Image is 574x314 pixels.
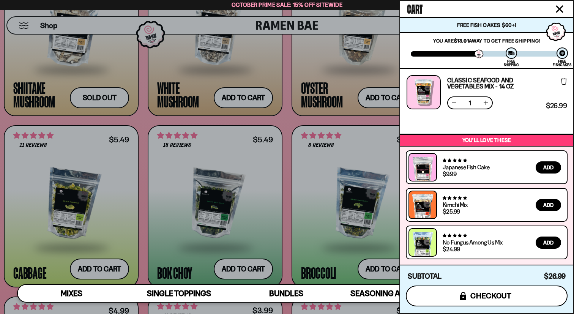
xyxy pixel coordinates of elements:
span: 4.82 stars [443,233,467,238]
span: 1 [464,100,476,106]
span: 4.76 stars [443,196,467,200]
span: Add [543,165,553,170]
span: checkout [470,292,512,300]
button: checkout [406,286,568,306]
span: Single Toppings [147,289,211,298]
button: Close cart [554,3,565,15]
span: Add [543,202,553,208]
span: $26.99 [544,272,566,281]
a: Single Toppings [125,285,233,302]
span: October Prime Sale: 15% off Sitewide [232,1,342,8]
p: You’ll love these [402,137,571,144]
div: $9.99 [443,171,456,177]
span: Add [543,240,553,245]
a: Kimchi Mix [443,201,467,208]
span: Free Fish Cakes $60+! [457,22,516,28]
button: Add [536,161,561,174]
h4: Subtotal [408,273,442,280]
div: Free Shipping [504,60,519,66]
a: Mixes [18,285,125,302]
div: $25.99 [443,208,460,215]
a: Japanese Fish Cake [443,163,489,171]
span: Mixes [61,289,82,298]
a: Classic Seafood and Vegetables Mix - 14 OZ [447,77,543,89]
span: Seasoning and Sauce [350,289,437,298]
p: You are away to get Free Shipping! [411,38,563,44]
strong: $13.01 [454,38,469,44]
div: Free Fishcakes [553,60,571,66]
a: Bundles [233,285,340,302]
button: Add [536,199,561,211]
span: Cart [407,0,423,16]
span: Bundles [269,289,303,298]
a: No Fungus Among Us Mix [443,238,503,246]
span: $26.99 [546,103,567,109]
div: $24.99 [443,246,460,252]
span: 4.77 stars [443,158,467,163]
button: Add [536,237,561,249]
a: Seasoning and Sauce [340,285,447,302]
